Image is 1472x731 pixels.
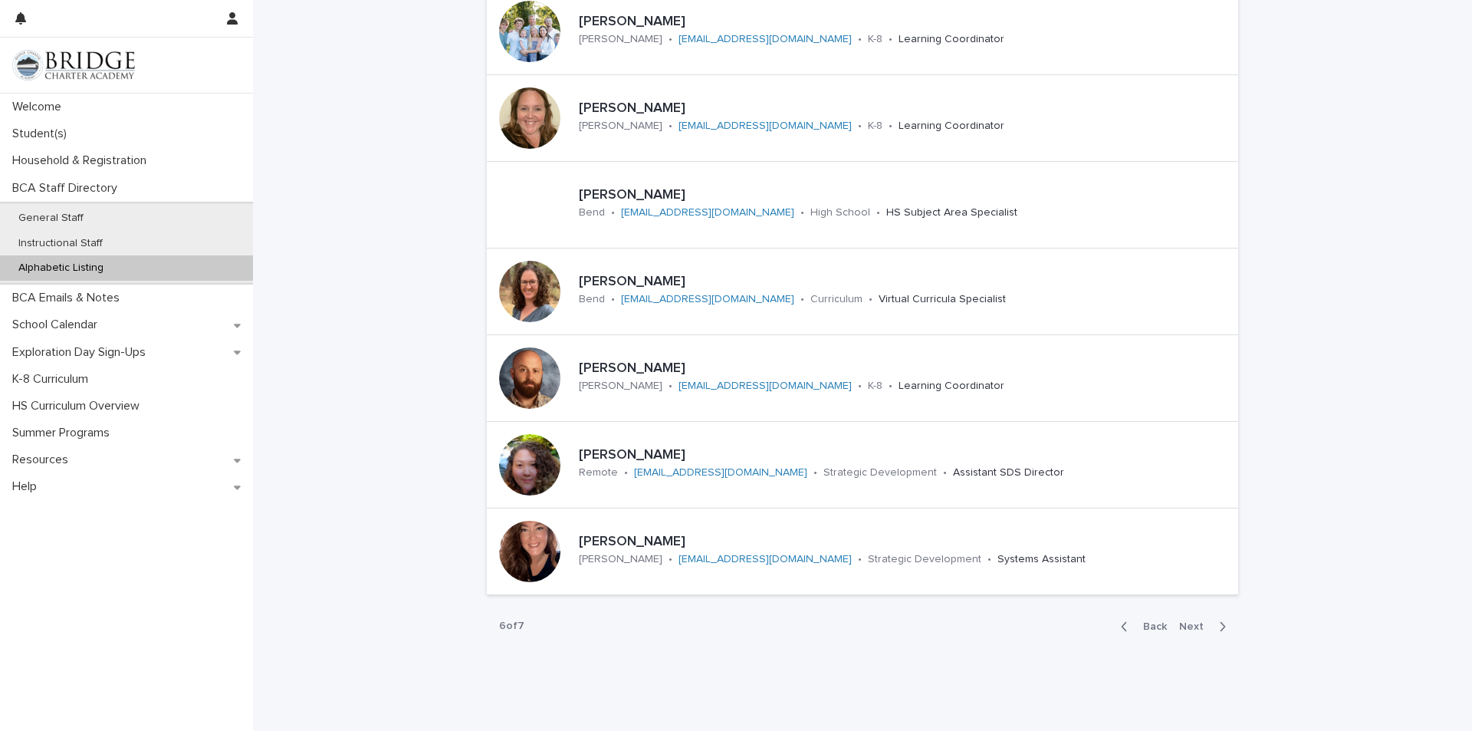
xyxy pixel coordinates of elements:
p: BCA Staff Directory [6,181,130,196]
p: Bend [579,293,605,306]
p: Learning Coordinator [899,380,1004,393]
p: • [669,33,672,46]
p: Strategic Development [868,553,981,566]
p: Assistant SDS Director [953,466,1064,479]
p: 6 of 7 [487,608,537,645]
p: • [624,466,628,479]
p: [PERSON_NAME] [579,120,662,133]
span: Back [1134,621,1167,632]
a: [PERSON_NAME][PERSON_NAME]•[EMAIL_ADDRESS][DOMAIN_NAME]•Strategic Development•Systems Assistant [487,509,1238,595]
a: [PERSON_NAME][PERSON_NAME]•[EMAIL_ADDRESS][DOMAIN_NAME]•K-8•Learning Coordinator [487,75,1238,162]
p: [PERSON_NAME] [579,274,1112,291]
p: Curriculum [810,293,863,306]
p: HS Curriculum Overview [6,399,152,413]
p: • [858,553,862,566]
a: [EMAIL_ADDRESS][DOMAIN_NAME] [634,467,807,478]
p: [PERSON_NAME] [579,380,662,393]
p: General Staff [6,212,96,225]
p: • [858,120,862,133]
p: • [858,33,862,46]
p: • [869,293,872,306]
a: [PERSON_NAME]Remote•[EMAIL_ADDRESS][DOMAIN_NAME]•Strategic Development•Assistant SDS Director [487,422,1238,509]
img: V1C1m3IdTEidaUdm9Hs0 [12,50,135,81]
p: High School [810,206,870,219]
p: [PERSON_NAME] [579,447,1171,464]
p: • [800,206,804,219]
span: Next [1179,621,1213,632]
p: Remote [579,466,618,479]
p: Household & Registration [6,153,159,168]
p: • [889,120,892,133]
p: Resources [6,453,80,467]
p: Virtual Curricula Specialist [879,293,1006,306]
p: • [611,293,615,306]
p: • [858,380,862,393]
p: • [943,466,947,479]
p: [PERSON_NAME] [579,553,662,566]
a: [EMAIL_ADDRESS][DOMAIN_NAME] [621,294,794,305]
a: [PERSON_NAME]Bend•[EMAIL_ADDRESS][DOMAIN_NAME]•Curriculum•Virtual Curricula Specialist [487,249,1238,335]
a: [EMAIL_ADDRESS][DOMAIN_NAME] [678,34,852,44]
p: • [669,380,672,393]
p: [PERSON_NAME] [579,361,1111,377]
a: [PERSON_NAME][PERSON_NAME]•[EMAIL_ADDRESS][DOMAIN_NAME]•K-8•Learning Coordinator [487,335,1238,422]
p: • [987,553,991,566]
p: Bend [579,206,605,219]
p: HS Subject Area Specialist [886,206,1017,219]
p: K-8 [868,120,882,133]
a: [EMAIL_ADDRESS][DOMAIN_NAME] [621,207,794,218]
p: • [669,553,672,566]
p: K-8 [868,33,882,46]
p: • [669,120,672,133]
p: Learning Coordinator [899,33,1004,46]
p: Alphabetic Listing [6,262,116,275]
p: [PERSON_NAME] [579,100,1111,117]
p: School Calendar [6,318,110,332]
p: K-8 [868,380,882,393]
p: Help [6,479,49,494]
a: [EMAIL_ADDRESS][DOMAIN_NAME] [678,120,852,131]
p: [PERSON_NAME] [579,534,1192,551]
button: Back [1109,620,1173,634]
p: • [611,206,615,219]
p: Learning Coordinator [899,120,1004,133]
p: • [889,33,892,46]
p: [PERSON_NAME] [579,33,662,46]
p: Systems Assistant [997,553,1086,566]
p: K-8 Curriculum [6,372,100,387]
p: Instructional Staff [6,237,115,250]
p: Strategic Development [823,466,937,479]
a: [EMAIL_ADDRESS][DOMAIN_NAME] [678,380,852,391]
p: Summer Programs [6,426,122,440]
p: • [876,206,880,219]
p: BCA Emails & Notes [6,291,132,305]
p: [PERSON_NAME] [579,14,1111,31]
p: [PERSON_NAME] [579,187,1124,204]
p: • [813,466,817,479]
button: Next [1173,620,1238,634]
a: [EMAIL_ADDRESS][DOMAIN_NAME] [678,554,852,565]
p: Exploration Day Sign-Ups [6,345,158,360]
p: Student(s) [6,127,79,141]
p: • [800,293,804,306]
a: [PERSON_NAME]Bend•[EMAIL_ADDRESS][DOMAIN_NAME]•High School•HS Subject Area Specialist [487,162,1238,249]
p: • [889,380,892,393]
p: Welcome [6,100,74,114]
